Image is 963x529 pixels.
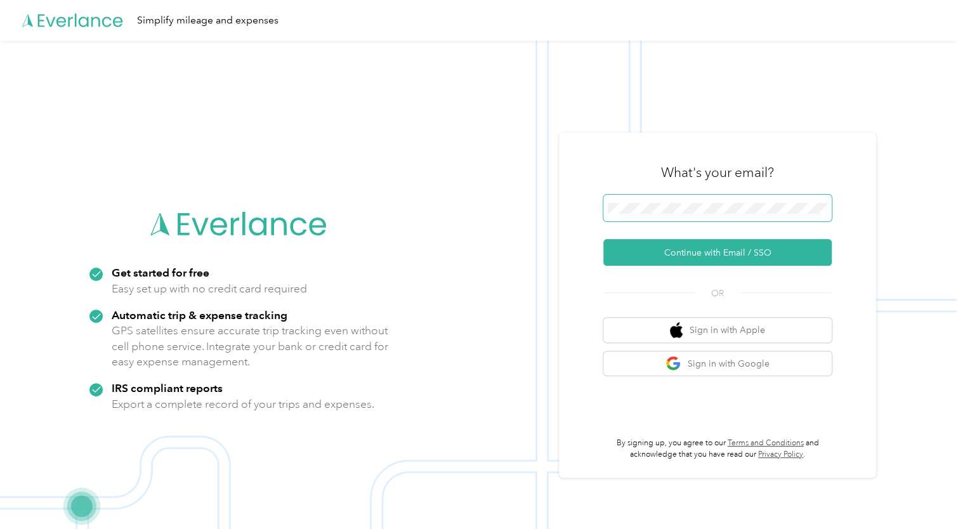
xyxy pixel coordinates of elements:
[112,396,374,412] p: Export a complete record of your trips and expenses.
[603,318,832,343] button: apple logoSign in with Apple
[603,438,832,460] p: By signing up, you agree to our and acknowledge that you have read our .
[137,13,278,29] div: Simplify mileage and expenses
[112,323,389,370] p: GPS satellites ensure accurate trip tracking even without cell phone service. Integrate your bank...
[670,322,683,338] img: apple logo
[112,281,307,297] p: Easy set up with no credit card required
[728,438,804,448] a: Terms and Conditions
[758,450,803,459] a: Privacy Policy
[112,308,287,322] strong: Automatic trip & expense tracking
[661,164,774,181] h3: What's your email?
[603,351,832,376] button: google logoSign in with Google
[603,239,832,266] button: Continue with Email / SSO
[695,287,740,300] span: OR
[112,381,223,395] strong: IRS compliant reports
[112,266,209,279] strong: Get started for free
[665,356,681,372] img: google logo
